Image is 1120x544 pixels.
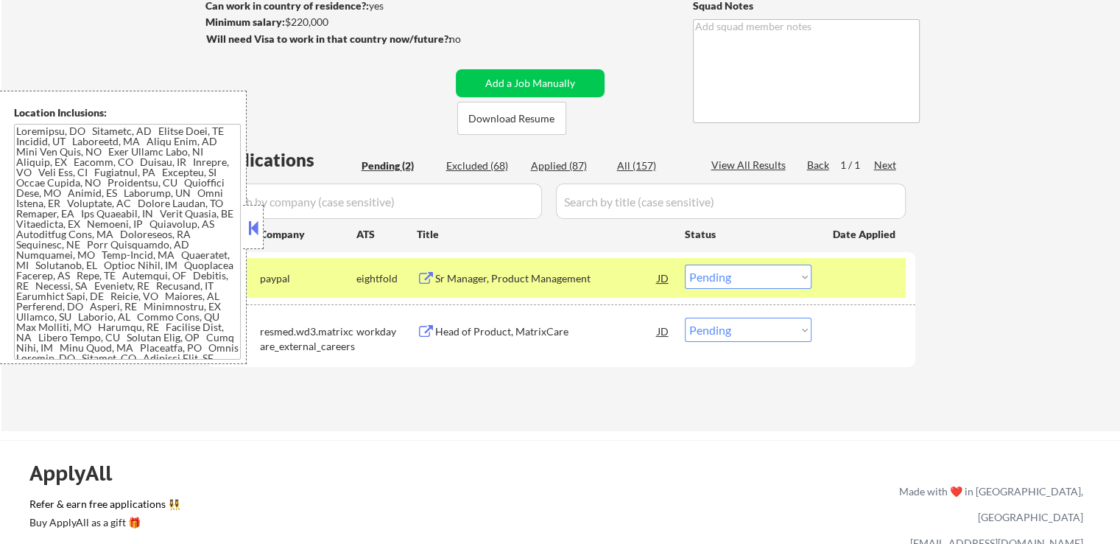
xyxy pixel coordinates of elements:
div: Pending (2) [362,158,435,173]
a: Refer & earn free applications 👯‍♀️ [29,499,591,515]
div: Excluded (68) [446,158,520,173]
div: no [449,32,491,46]
div: ApplyAll [29,461,129,486]
input: Search by title (case sensitive) [556,184,906,219]
div: Status [685,220,811,247]
button: Download Resume [457,102,566,135]
div: Head of Product, MatrixCare [435,324,658,339]
button: Add a Job Manually [456,69,605,97]
div: Company [260,227,356,242]
div: Sr Manager, Product Management [435,271,658,286]
div: All (157) [617,158,691,173]
div: Applied (87) [531,158,605,173]
strong: Will need Visa to work in that country now/future?: [206,32,451,45]
div: ATS [356,227,417,242]
strong: Minimum salary: [205,15,285,28]
div: Back [807,158,831,172]
div: Applications [211,151,356,169]
div: Location Inclusions: [14,105,241,120]
div: JD [656,265,671,291]
div: Next [874,158,898,172]
div: eightfold [356,271,417,286]
div: Date Applied [833,227,898,242]
div: resmed.wd3.matrixcare_external_careers [260,324,356,353]
div: JD [656,318,671,344]
a: Buy ApplyAll as a gift 🎁 [29,515,177,533]
div: workday [356,324,417,339]
input: Search by company (case sensitive) [211,184,542,219]
div: 1 / 1 [840,158,874,172]
div: Buy ApplyAll as a gift 🎁 [29,517,177,528]
div: $220,000 [205,15,451,29]
div: Title [417,227,671,242]
div: Made with ❤️ in [GEOGRAPHIC_DATA], [GEOGRAPHIC_DATA] [893,478,1083,530]
div: paypal [260,271,356,286]
div: View All Results [711,158,790,172]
